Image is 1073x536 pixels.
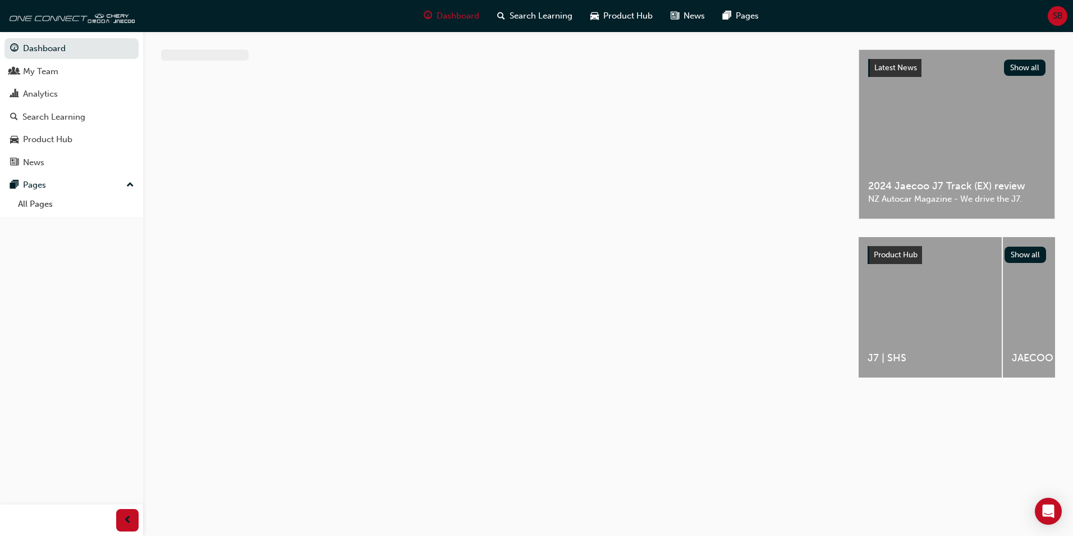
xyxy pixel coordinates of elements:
a: Analytics [4,84,139,105]
a: Latest NewsShow all2024 Jaecoo J7 Track (EX) reviewNZ Autocar Magazine - We drive the J7. [859,49,1055,219]
a: Search Learning [4,107,139,128]
a: Dashboard [4,38,139,59]
span: guage-icon [10,44,19,54]
span: Product Hub [603,10,653,22]
span: up-icon [126,178,134,193]
span: News [684,10,705,22]
span: prev-icon [123,514,132,528]
span: Latest News [874,63,917,72]
img: oneconnect [6,4,135,27]
span: news-icon [10,158,19,168]
a: news-iconNews [662,4,714,28]
button: Pages [4,175,139,196]
a: All Pages [13,196,139,213]
span: J7 | SHS [868,352,993,365]
span: car-icon [10,135,19,145]
div: Search Learning [22,111,85,124]
span: Product Hub [874,250,918,260]
div: My Team [23,65,58,78]
span: chart-icon [10,89,19,99]
a: pages-iconPages [714,4,768,28]
a: search-iconSearch Learning [488,4,581,28]
a: J7 | SHS [859,237,1002,378]
span: Dashboard [437,10,479,22]
span: pages-icon [10,180,19,190]
span: Pages [736,10,759,22]
span: guage-icon [424,9,432,23]
span: Search Learning [510,10,572,22]
span: 2024 Jaecoo J7 Track (EX) review [868,180,1046,193]
button: Show all [1005,247,1047,263]
span: news-icon [671,9,679,23]
div: Product Hub [23,133,72,146]
span: people-icon [10,67,19,77]
a: My Team [4,61,139,82]
div: Pages [23,179,46,192]
button: SB [1048,6,1067,26]
span: car-icon [590,9,599,23]
a: guage-iconDashboard [415,4,488,28]
div: Analytics [23,88,58,101]
div: News [23,156,44,169]
button: DashboardMy TeamAnalyticsSearch LearningProduct HubNews [4,36,139,175]
a: Product Hub [4,129,139,150]
a: car-iconProduct Hub [581,4,662,28]
div: Open Intercom Messenger [1035,498,1062,525]
span: search-icon [10,112,18,122]
span: search-icon [497,9,505,23]
button: Show all [1004,60,1046,76]
span: NZ Autocar Magazine - We drive the J7. [868,193,1046,206]
span: SB [1053,10,1063,22]
a: Latest NewsShow all [868,59,1046,77]
span: pages-icon [723,9,731,23]
a: News [4,152,139,173]
a: Product HubShow all [868,246,1046,264]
